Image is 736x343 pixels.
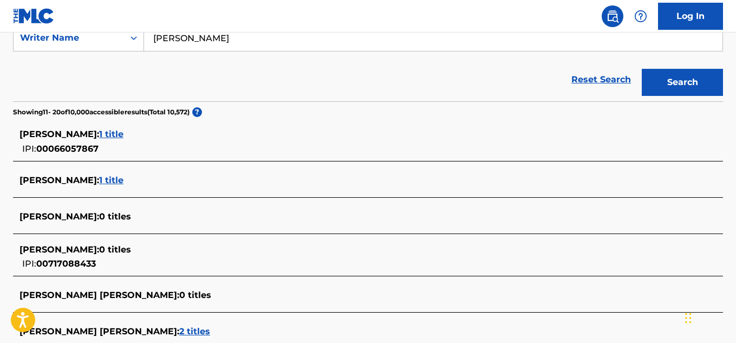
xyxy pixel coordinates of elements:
span: [PERSON_NAME] : [19,129,99,139]
span: [PERSON_NAME] [PERSON_NAME] : [19,326,179,336]
span: [PERSON_NAME] : [19,211,99,222]
div: Writer Name [20,31,118,44]
span: [PERSON_NAME] : [19,175,99,185]
div: Help [630,5,652,27]
p: Showing 11 - 20 of 10,000 accessible results (Total 10,572 ) [13,107,190,117]
a: Log In [658,3,723,30]
span: 00717088433 [36,258,96,269]
form: Search Form [13,24,723,101]
span: 00066057867 [36,144,99,154]
a: Public Search [602,5,623,27]
span: 0 titles [179,290,211,300]
span: 1 title [99,175,123,185]
img: help [634,10,647,23]
iframe: Chat Widget [682,291,736,343]
span: 1 title [99,129,123,139]
span: 0 titles [99,211,131,222]
div: Drag [685,302,692,334]
span: 0 titles [99,244,131,255]
span: [PERSON_NAME] [PERSON_NAME] : [19,290,179,300]
span: IPI: [22,258,36,269]
a: Reset Search [566,68,636,92]
span: [PERSON_NAME] : [19,244,99,255]
span: IPI: [22,144,36,154]
img: MLC Logo [13,8,55,24]
img: search [606,10,619,23]
button: Search [642,69,723,96]
span: 2 titles [179,326,210,336]
span: ? [192,107,202,117]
